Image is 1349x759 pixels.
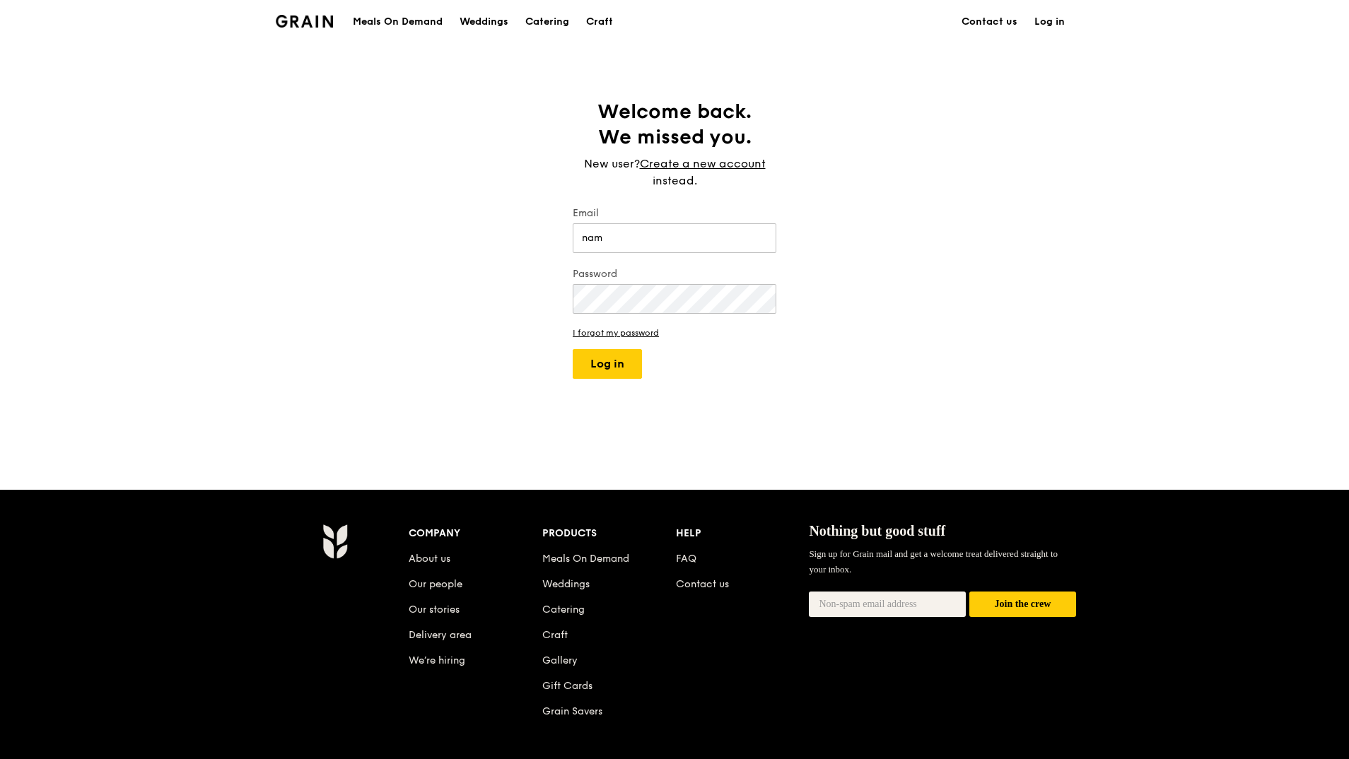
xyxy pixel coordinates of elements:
input: Non-spam email address [809,592,966,617]
span: instead. [653,174,697,187]
button: Join the crew [969,592,1076,618]
a: Gallery [542,654,578,666]
a: Catering [542,604,585,616]
label: Password [573,267,776,281]
img: Grain [322,524,347,559]
a: FAQ [676,553,696,565]
a: About us [409,553,450,565]
h1: Welcome back. We missed you. [573,99,776,150]
a: Grain Savers [542,705,602,717]
img: Grain [276,15,333,28]
span: New user? [584,157,640,170]
a: Catering [517,1,578,43]
a: Contact us [676,578,729,590]
span: Sign up for Grain mail and get a welcome treat delivered straight to your inbox. [809,548,1058,575]
div: Craft [586,1,613,43]
div: Products [542,524,676,543]
a: Our stories [409,604,460,616]
a: Weddings [542,578,590,590]
div: Company [409,524,542,543]
a: I forgot my password [573,328,776,338]
a: Contact us [953,1,1026,43]
a: Meals On Demand [542,553,629,565]
a: Create a new account [640,155,766,172]
a: Craft [542,629,568,641]
div: Help [676,524,810,543]
label: Email [573,206,776,220]
a: We’re hiring [409,654,465,666]
a: Gift Cards [542,680,592,692]
a: Our people [409,578,462,590]
div: Weddings [460,1,508,43]
a: Weddings [451,1,517,43]
a: Log in [1026,1,1073,43]
div: Catering [525,1,569,43]
span: Nothing but good stuff [809,523,945,539]
button: Log in [573,349,642,379]
div: Meals On Demand [353,1,443,43]
a: Craft [578,1,621,43]
a: Delivery area [409,629,472,641]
